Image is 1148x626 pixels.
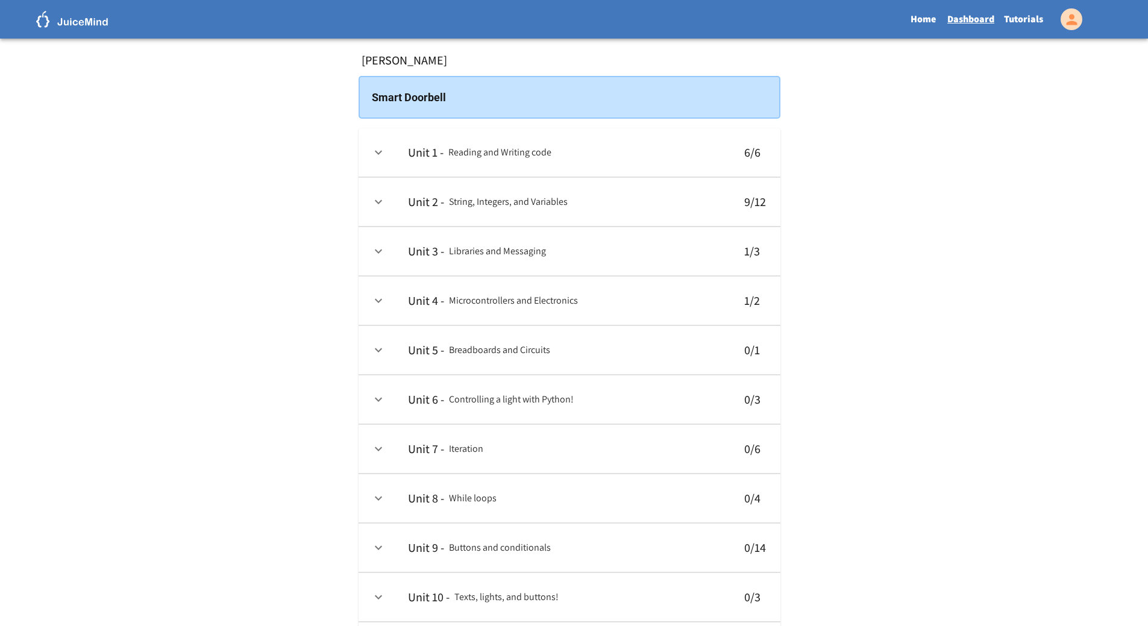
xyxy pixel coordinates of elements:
button: expand row [368,537,389,558]
h6: 6 / 6 [744,143,766,162]
a: Tutorials [999,5,1048,33]
h6: 0 / 3 [744,587,766,607]
h6: 0 / 14 [744,538,766,557]
img: logo [36,11,108,28]
h6: While loops [449,490,497,507]
h6: Unit 3 - [408,242,444,261]
h6: Unit 6 - [408,390,444,409]
h6: Unit 9 - [408,538,444,557]
h6: 0 / 6 [744,439,766,459]
h6: [PERSON_NAME] [362,52,447,68]
h6: Libraries and Messaging [449,243,546,260]
button: expand row [368,192,389,212]
a: Dashboard [943,5,999,33]
button: expand row [368,587,389,607]
h6: Unit 10 - [408,587,450,607]
h6: 1 / 2 [744,291,766,310]
h6: Texts, lights, and buttons! [454,589,559,606]
h6: 0 / 3 [744,390,766,409]
h6: Breadboards and Circuits [449,342,550,358]
h6: Buttons and conditionals [449,539,551,556]
h6: Unit 8 - [408,489,444,508]
button: expand row [368,142,389,163]
h6: Controlling a light with Python! [449,391,574,408]
h6: Unit 5 - [408,340,444,360]
h6: Unit 2 - [408,192,444,211]
button: expand row [368,290,389,311]
h6: 9 / 12 [744,192,766,211]
h6: Iteration [449,440,483,457]
h6: 0 / 1 [744,340,766,360]
h6: Unit 1 - [408,143,444,162]
button: expand row [368,241,389,261]
button: expand row [368,340,389,360]
h6: Unit 4 - [408,291,444,310]
h6: 1 / 3 [744,242,766,261]
div: Smart Doorbell [359,76,780,119]
h6: 0 / 4 [744,489,766,508]
h6: Microcontrollers and Electronics [449,292,578,309]
button: expand row [368,439,389,459]
h6: Reading and Writing code [448,144,551,161]
div: My Account [1048,5,1085,33]
a: Home [904,5,943,33]
h6: String, Integers, and Variables [449,193,568,210]
button: expand row [368,389,389,410]
h6: Unit 7 - [408,439,444,459]
button: expand row [368,488,389,509]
